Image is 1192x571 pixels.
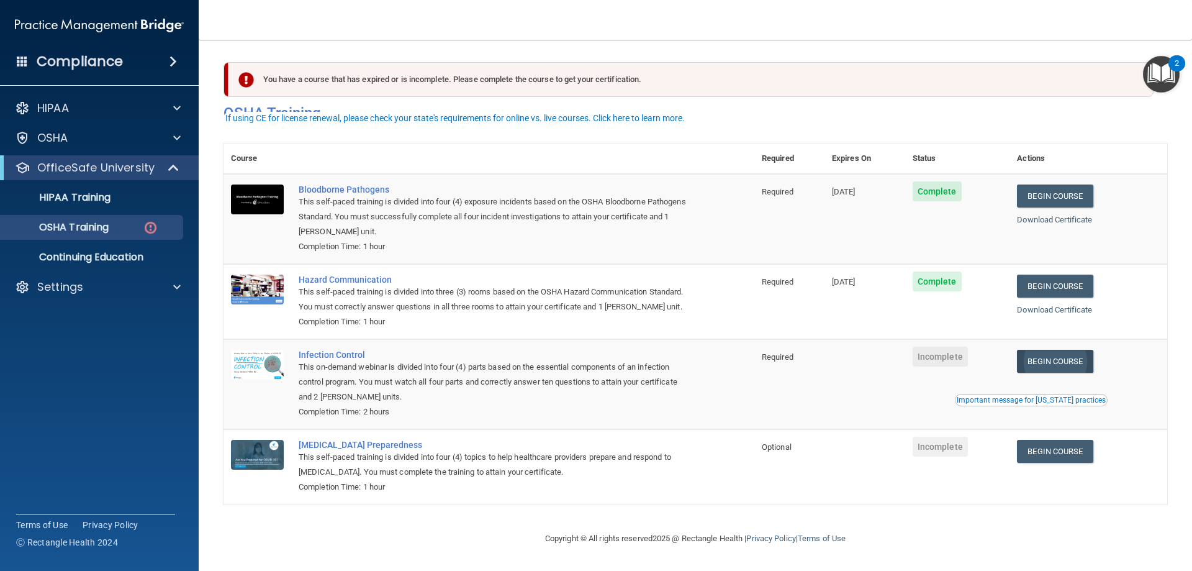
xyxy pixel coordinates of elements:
p: OSHA Training [8,221,109,234]
a: Terms of Use [798,534,846,543]
div: Completion Time: 2 hours [299,404,692,419]
button: Open Resource Center, 2 new notifications [1143,56,1180,93]
a: Privacy Policy [83,519,138,531]
span: Complete [913,181,962,201]
span: Required [762,187,793,196]
a: Bloodborne Pathogens [299,185,692,194]
a: Download Certificate [1017,215,1092,224]
th: Required [754,144,824,174]
span: [DATE] [832,277,856,286]
div: Copyright © All rights reserved 2025 @ Rectangle Health | | [469,519,922,559]
div: If using CE for license renewal, please check your state's requirements for online vs. live cours... [225,114,685,122]
th: Course [223,144,291,174]
a: Privacy Policy [746,534,795,543]
a: Begin Course [1017,275,1093,298]
div: You have a course that has expired or is incomplete. Please complete the course to get your certi... [228,62,1154,97]
a: [MEDICAL_DATA] Preparedness [299,440,692,450]
span: Required [762,277,793,286]
p: OSHA [37,130,68,145]
button: Read this if you are a dental practitioner in the state of CA [955,394,1108,406]
h4: OSHA Training [223,104,1167,122]
a: Begin Course [1017,350,1093,373]
a: Terms of Use [16,519,68,531]
span: Incomplete [913,347,968,367]
th: Expires On [824,144,905,174]
span: Complete [913,272,962,291]
th: Status [905,144,1010,174]
a: Settings [15,280,181,295]
img: exclamation-circle-solid-danger.72ef9ffc.png [238,72,254,88]
a: Hazard Communication [299,275,692,285]
div: Completion Time: 1 hour [299,314,692,329]
p: Settings [37,280,83,295]
button: If using CE for license renewal, please check your state's requirements for online vs. live cours... [223,112,687,124]
span: Incomplete [913,437,968,457]
div: This self-paced training is divided into four (4) topics to help healthcare providers prepare and... [299,450,692,480]
div: Completion Time: 1 hour [299,480,692,495]
div: 2 [1175,63,1179,80]
div: Important message for [US_STATE] practices [957,396,1106,404]
p: OfficeSafe University [37,160,155,175]
div: This self-paced training is divided into three (3) rooms based on the OSHA Hazard Communication S... [299,285,692,314]
img: PMB logo [15,13,184,38]
p: HIPAA [37,101,69,116]
img: danger-circle.6113f641.png [143,220,158,235]
a: OSHA [15,130,181,145]
a: Infection Control [299,350,692,360]
span: [DATE] [832,187,856,196]
a: Begin Course [1017,185,1093,208]
span: Optional [762,442,792,452]
a: Download Certificate [1017,305,1092,314]
span: Required [762,352,793,362]
div: This self-paced training is divided into four (4) exposure incidents based on the OSHA Bloodborne... [299,194,692,239]
div: Completion Time: 1 hour [299,239,692,254]
a: OfficeSafe University [15,160,180,175]
th: Actions [1009,144,1167,174]
p: Continuing Education [8,251,178,263]
h4: Compliance [37,53,123,70]
span: Ⓒ Rectangle Health 2024 [16,536,118,549]
div: This on-demand webinar is divided into four (4) parts based on the essential components of an inf... [299,360,692,404]
p: HIPAA Training [8,191,111,204]
iframe: Drift Widget Chat Controller [977,483,1177,532]
a: Begin Course [1017,440,1093,463]
a: HIPAA [15,101,181,116]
